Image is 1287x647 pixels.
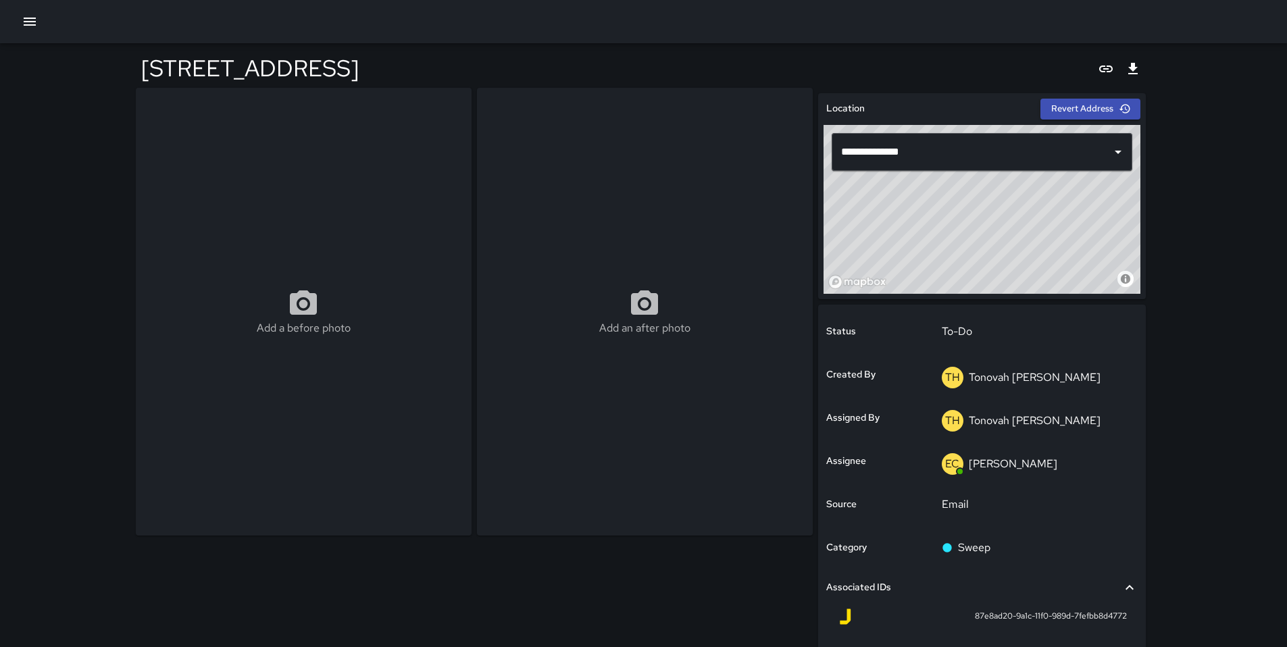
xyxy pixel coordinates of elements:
[826,101,865,116] h6: Location
[826,411,880,425] h6: Assigned By
[945,413,960,429] p: TH
[969,457,1057,471] p: [PERSON_NAME]
[599,320,690,336] p: Add an after photo
[1040,99,1140,120] button: Revert Address
[942,496,1129,513] p: Email
[826,540,867,555] h6: Category
[826,580,891,595] h6: Associated IDs
[826,497,857,512] h6: Source
[826,454,866,469] h6: Assignee
[826,324,856,339] h6: Status
[1119,55,1146,82] button: Export
[958,540,990,556] p: Sweep
[257,320,351,336] p: Add a before photo
[826,572,1138,603] div: Associated IDs
[969,413,1101,428] p: Tonovah [PERSON_NAME]
[969,370,1101,384] p: Tonovah [PERSON_NAME]
[141,54,359,82] h4: [STREET_ADDRESS]
[975,610,1127,623] span: 87e8ad20-9a1c-11f0-989d-7fefbb8d4772
[1109,143,1128,161] button: Open
[826,367,876,382] h6: Created By
[1092,55,1119,82] button: Copy link
[945,456,959,472] p: EC
[945,369,960,386] p: TH
[942,323,1129,340] p: To-Do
